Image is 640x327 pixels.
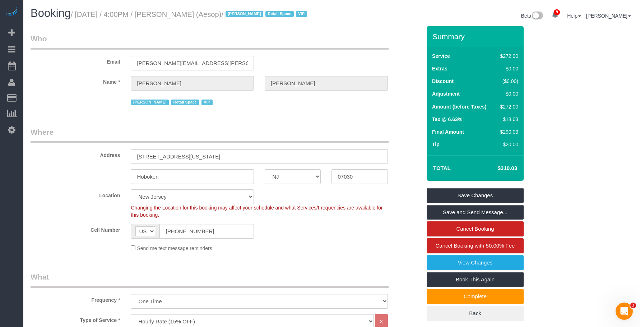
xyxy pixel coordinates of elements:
[31,272,389,288] legend: What
[427,188,524,203] a: Save Changes
[265,76,388,91] input: Last Name
[497,65,518,72] div: $0.00
[31,33,389,50] legend: Who
[433,165,451,171] strong: Total
[497,116,518,123] div: $18.03
[226,11,263,17] span: [PERSON_NAME]
[497,90,518,97] div: $0.00
[497,141,518,148] div: $20.00
[554,9,560,15] span: 9
[221,10,309,18] span: /
[432,52,450,60] label: Service
[427,306,524,321] a: Back
[159,224,254,239] input: Cell Number
[436,243,515,249] span: Cancel Booking with 50.00% Fee
[171,100,199,105] span: Retail Space
[265,11,294,17] span: Retail Space
[427,289,524,304] a: Complete
[427,272,524,287] a: Book This Again
[531,11,543,21] img: New interface
[427,255,524,270] a: View Changes
[31,127,389,143] legend: Where
[201,100,213,105] span: VIP
[432,128,464,135] label: Final Amount
[548,7,562,23] a: 9
[521,13,543,19] a: Beta
[497,78,518,85] div: ($0.00)
[31,7,71,19] span: Booking
[131,76,254,91] input: First Name
[497,128,518,135] div: $290.03
[25,149,125,159] label: Address
[296,11,307,17] span: VIP
[432,103,486,110] label: Amount (before Taxes)
[432,32,520,41] h3: Summary
[616,303,633,320] iframe: Intercom live chat
[25,294,125,304] label: Frequency *
[427,221,524,236] a: Cancel Booking
[432,116,462,123] label: Tax @ 6.63%
[25,56,125,65] label: Email
[25,314,125,324] label: Type of Service *
[4,7,19,17] img: Automaid Logo
[25,189,125,199] label: Location
[137,245,212,251] span: Send me text message reminders
[497,52,518,60] div: $272.00
[432,78,454,85] label: Discount
[427,238,524,253] a: Cancel Booking with 50.00% Fee
[586,13,631,19] a: [PERSON_NAME]
[131,169,254,184] input: City
[497,103,518,110] div: $272.00
[71,10,309,18] small: / [DATE] / 4:00PM / [PERSON_NAME] (Aesop)
[567,13,581,19] a: Help
[630,303,636,308] span: 3
[331,169,388,184] input: Zip Code
[432,65,447,72] label: Extras
[131,205,382,218] span: Changing the Location for this booking may affect your schedule and what Services/Frequencies are...
[427,205,524,220] a: Save and Send Message...
[476,165,517,171] h4: $310.03
[25,76,125,86] label: Name *
[25,224,125,234] label: Cell Number
[432,90,460,97] label: Adjustment
[432,141,440,148] label: Tip
[131,100,168,105] span: [PERSON_NAME]
[131,56,254,70] input: Email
